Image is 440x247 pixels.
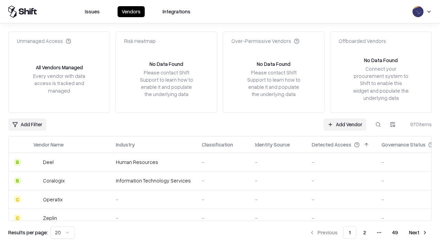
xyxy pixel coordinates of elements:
[118,6,145,17] button: Vendors
[245,69,302,98] div: Please contact Shift Support to learn how to enable it and populate the underlying data
[352,65,409,102] div: Connect your procurement system to Shift to enable this widget and populate the underlying data
[202,196,244,203] div: -
[358,226,372,239] button: 2
[43,177,65,184] div: Coralogix
[312,196,371,203] div: -
[255,141,290,148] div: Identity Source
[33,196,40,203] img: Operatix
[202,141,233,148] div: Classification
[202,214,244,222] div: -
[202,177,244,184] div: -
[43,158,54,166] div: Deel
[116,141,135,148] div: Industry
[255,158,301,166] div: -
[150,60,183,68] div: No Data Found
[255,214,301,222] div: -
[14,177,21,184] div: B
[33,159,40,166] img: Deel
[14,196,21,203] div: C
[14,159,21,166] div: B
[33,177,40,184] img: Coralogix
[116,177,191,184] div: Information Technology Services
[405,226,432,239] button: Next
[387,226,404,239] button: 49
[138,69,195,98] div: Please contact Shift Support to learn how to enable it and populate the underlying data
[257,60,290,68] div: No Data Found
[202,158,244,166] div: -
[14,214,21,221] div: C
[312,177,371,184] div: -
[343,226,356,239] button: 1
[323,118,366,131] a: Add Vendor
[404,121,432,128] div: 970 items
[124,37,156,45] div: Risk Heatmap
[158,6,195,17] button: Integrations
[231,37,299,45] div: Over-Permissive Vendors
[36,64,83,71] div: All Vendors Managed
[33,141,64,148] div: Vendor Name
[255,196,301,203] div: -
[116,158,191,166] div: Human Resources
[81,6,104,17] button: Issues
[305,226,432,239] nav: pagination
[339,37,386,45] div: Offboarded Vendors
[312,158,371,166] div: -
[312,141,351,148] div: Detected Access
[116,196,191,203] div: -
[43,214,57,222] div: Zeplin
[364,57,398,64] div: No Data Found
[33,214,40,221] img: Zeplin
[8,118,46,131] button: Add Filter
[43,196,63,203] div: Operatix
[312,214,371,222] div: -
[116,214,191,222] div: -
[8,229,48,236] p: Results per page:
[382,141,426,148] div: Governance Status
[255,177,301,184] div: -
[17,37,71,45] div: Unmanaged Access
[31,72,88,94] div: Every vendor with data access is tracked and managed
